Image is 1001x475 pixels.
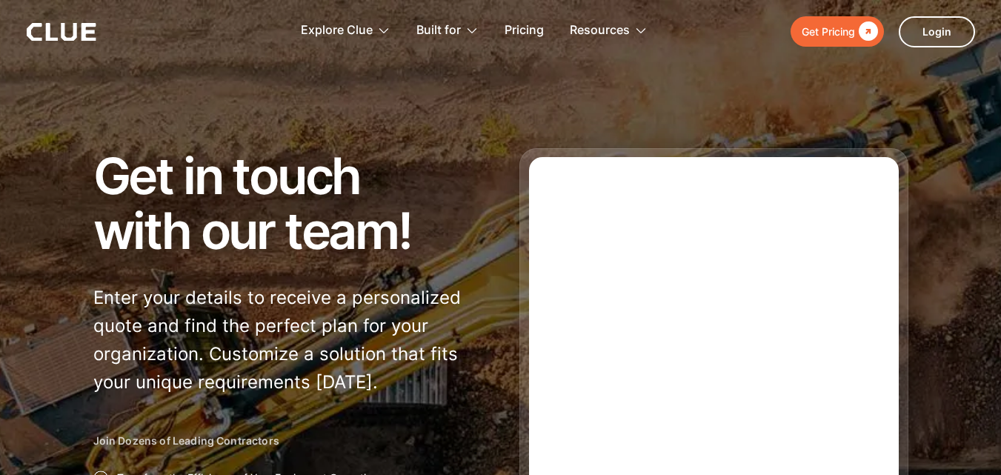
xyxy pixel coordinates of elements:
h2: Join Dozens of Leading Contractors [93,434,482,448]
div: Explore Clue [301,7,390,54]
a: Login [899,16,975,47]
div:  [855,22,878,41]
div: Explore Clue [301,7,373,54]
p: Enter your details to receive a personalized quote and find the perfect plan for your organizatio... [93,284,482,396]
div: Resources [570,7,630,54]
div: Built for [416,7,461,54]
a: Pricing [505,7,544,54]
div: Get Pricing [802,22,855,41]
a: Get Pricing [791,16,884,47]
div: Built for [416,7,479,54]
h1: Get in touch with our team! [93,148,482,258]
div: Resources [570,7,648,54]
